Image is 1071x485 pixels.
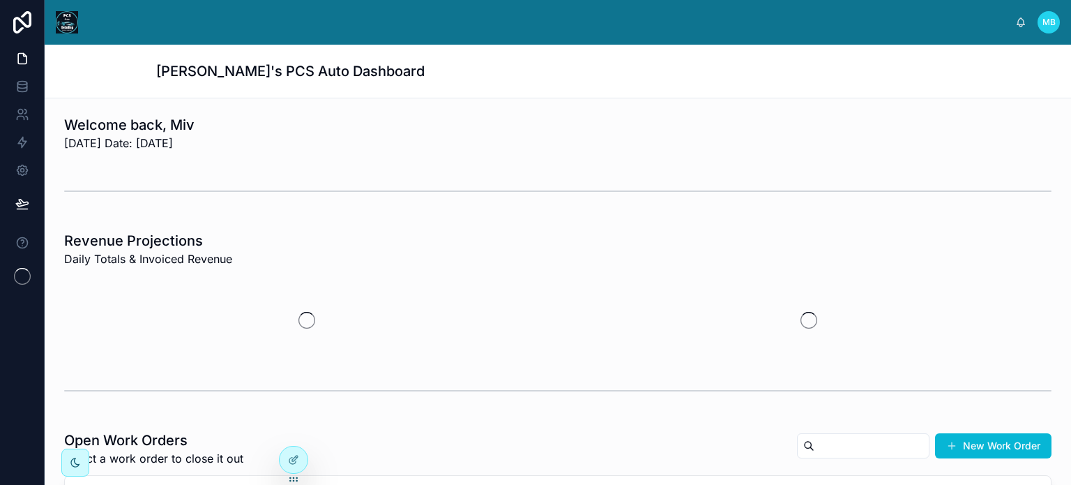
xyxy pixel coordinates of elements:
div: scrollable content [89,7,1015,13]
h1: Open Work Orders [64,431,243,450]
h1: Revenue Projections [64,231,232,251]
span: Daily Totals & Invoiced Revenue [64,251,232,267]
span: [DATE] Date: [DATE] [64,135,195,151]
h1: [PERSON_NAME]'s PCS Auto Dashboard [156,61,425,81]
h1: Welcome back, Miv [64,115,195,135]
img: App logo [56,11,78,33]
span: MB [1042,17,1056,28]
span: Select a work order to close it out [64,450,243,467]
button: New Work Order [935,433,1051,458]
